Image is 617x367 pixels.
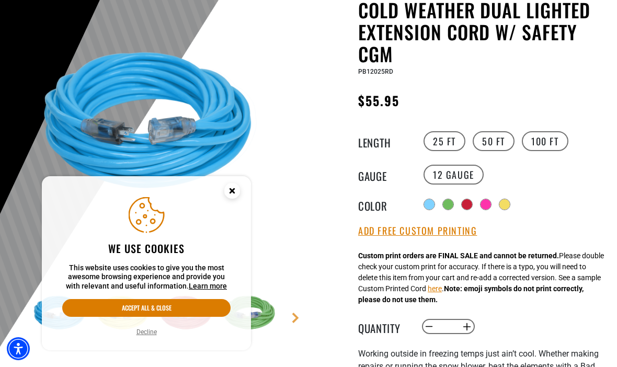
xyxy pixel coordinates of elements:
[473,131,515,151] label: 50 FT
[358,250,604,305] div: Please double check your custom print for accuracy. If there is a typo, you will need to delete t...
[189,282,227,290] a: This website uses cookies to give you the most awesome browsing experience and provide you with r...
[358,91,399,110] span: $55.95
[424,131,465,151] label: 25 FT
[358,284,584,304] strong: Note: emoji symbols do not print correctly, please do not use them.
[358,198,410,211] legend: Color
[358,168,410,181] legend: Gauge
[358,68,393,75] span: PB12025RD
[7,337,30,360] div: Accessibility Menu
[62,242,231,255] h2: We use cookies
[62,299,231,317] button: Accept all & close
[428,283,442,294] button: here
[221,283,281,344] img: Green
[42,176,251,351] aside: Cookie Consent
[358,225,477,237] button: Add Free Custom Printing
[358,251,559,260] strong: Custom print orders are FINAL SALE and cannot be returned.
[522,131,568,151] label: 100 FT
[358,320,410,334] label: Quantity
[31,283,92,344] img: Light Blue
[62,263,231,291] p: This website uses cookies to give you the most awesome browsing experience and provide you with r...
[358,134,410,148] legend: Length
[290,313,301,323] a: Next
[424,165,484,185] label: 12 Gauge
[31,1,278,248] img: Light Blue
[133,327,160,337] button: Decline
